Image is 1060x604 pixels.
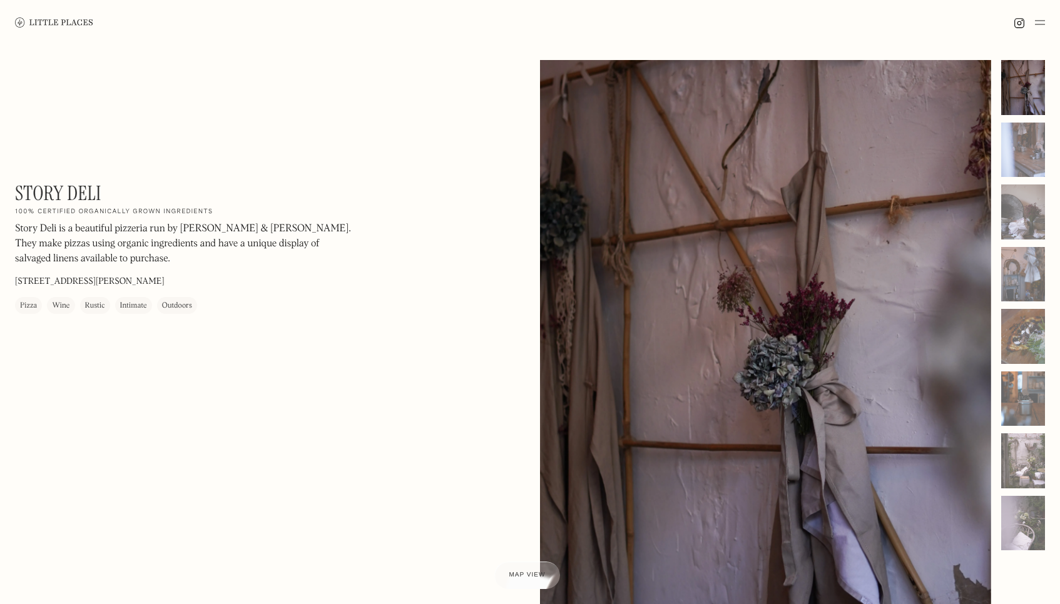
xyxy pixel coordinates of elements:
div: Pizza [20,299,37,312]
h2: 100% certified organically grown ingredients [15,208,213,216]
div: Intimate [120,299,147,312]
p: Story Deli is a beautiful pizzeria run by [PERSON_NAME] & [PERSON_NAME]. They make pizzas using o... [15,221,353,266]
div: Rustic [85,299,105,312]
span: Map view [509,571,546,578]
div: Outdoors [162,299,192,312]
p: [STREET_ADDRESS][PERSON_NAME] [15,275,165,288]
a: Map view [494,561,561,589]
h1: Story Deli [15,181,101,205]
div: Wine [52,299,69,312]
